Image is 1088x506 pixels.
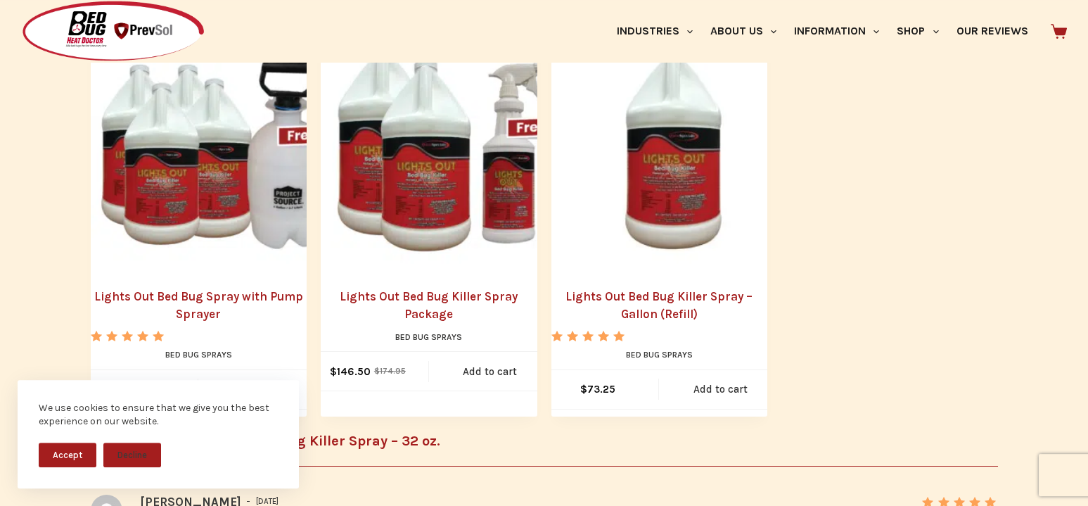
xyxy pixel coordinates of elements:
a: Bed Bug Sprays [165,350,232,360]
picture: LightsOutPackage [321,25,565,270]
bdi: 174.95 [374,366,406,376]
a: Bed Bug Sprays [626,350,693,360]
a: Lights Out Bed Bug Killer Spray Package [321,288,537,324]
button: Decline [103,443,161,467]
img: Lights Out Bed Bug Spray Package with two gallons and one 32 oz [321,25,565,270]
button: Open LiveChat chat widget [11,6,53,48]
span: Rated out of 5 [91,331,166,374]
div: Rated 5.00 out of 5 [91,331,166,341]
a: Lights Out Bed Bug Spray with Pump Sprayer [91,288,307,324]
span: $ [330,365,337,378]
a: Add to cart: “Lights Out Bed Bug Killer Spray - Gallon (Refill)” [659,370,781,409]
img: Lights Out Bed Bug Killer Spray - Gallon (Refill) [551,25,796,270]
a: Add to cart: “Lights Out Bed Bug Spray with Pump Sprayer” [198,370,321,409]
span: Rated out of 5 [551,331,627,374]
a: Lights Out Bed Bug Killer Spray Package [321,25,565,270]
button: Accept [39,443,96,467]
a: Lights Out Bed Bug Killer Spray – Gallon (Refill) [551,288,768,324]
a: Add to cart: “Lights Out Bed Bug Killer Spray Package” [429,352,551,391]
picture: lights-out-gallon [551,25,796,270]
a: Lights Out Bed Bug Spray with Pump Sprayer [91,25,335,270]
h2: 3 reviews for [91,431,998,452]
bdi: 73.25 [580,383,615,396]
span: $ [374,366,380,376]
div: We use cookies to ensure that we give you the best experience on our website. [39,401,278,429]
a: Bed Bug Sprays [395,332,462,342]
div: Rated 5.00 out of 5 [551,331,627,341]
bdi: 146.50 [330,365,371,378]
span: $ [580,383,587,396]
